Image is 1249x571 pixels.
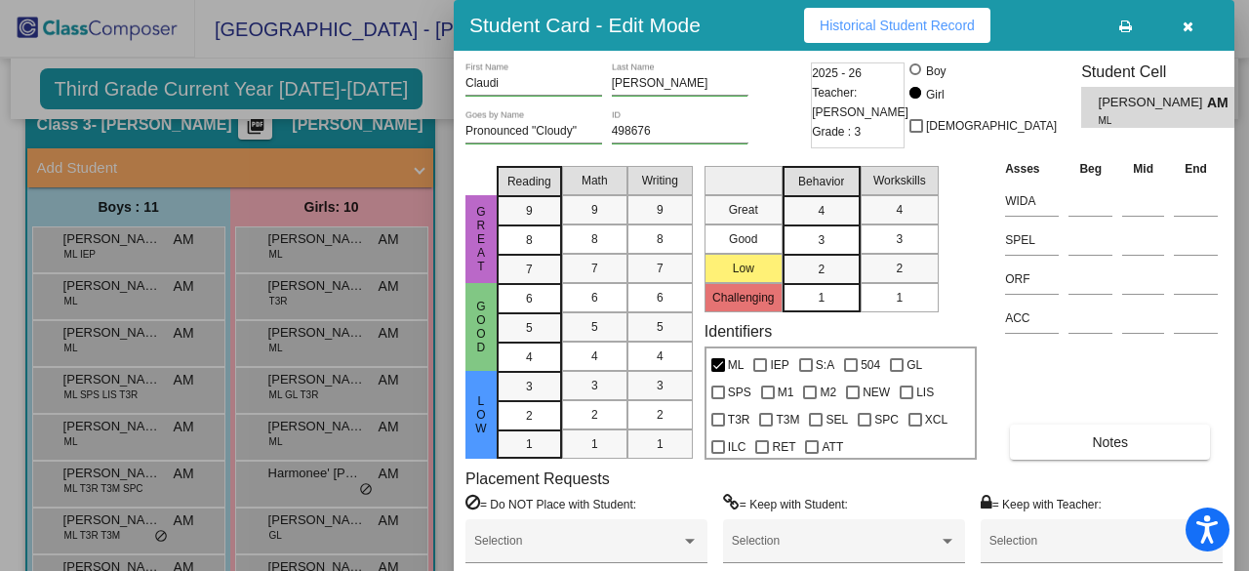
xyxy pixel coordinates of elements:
span: Grade : 3 [812,122,861,142]
span: Workskills [873,172,926,189]
span: 2 [657,406,664,424]
span: 4 [526,348,533,366]
label: Placement Requests [465,469,610,488]
input: assessment [1005,265,1059,294]
span: 2025 - 26 [812,63,862,83]
button: Notes [1010,425,1210,460]
h3: Student Card - Edit Mode [469,13,701,37]
span: 7 [591,260,598,277]
span: 2 [526,407,533,425]
span: 1 [526,435,533,453]
span: T3M [776,408,799,431]
span: SPC [874,408,899,431]
span: 6 [591,289,598,306]
label: = Keep with Teacher: [981,494,1102,513]
label: = Do NOT Place with Student: [465,494,636,513]
th: Beg [1064,158,1117,180]
span: S:A [816,353,834,377]
span: Great [472,205,490,273]
div: Girl [925,86,945,103]
span: M1 [778,381,794,404]
input: assessment [1005,304,1059,333]
span: 4 [591,347,598,365]
span: AM [1207,93,1234,113]
span: 7 [657,260,664,277]
span: GL [907,353,922,377]
span: 6 [657,289,664,306]
input: assessment [1005,186,1059,216]
span: 2 [896,260,903,277]
span: 3 [818,231,825,249]
span: Writing [642,172,678,189]
span: IEP [770,353,788,377]
span: 5 [657,318,664,336]
span: 6 [526,290,533,307]
th: Asses [1000,158,1064,180]
span: 8 [657,230,664,248]
span: 4 [818,202,825,220]
span: ATT [822,435,843,459]
span: 9 [591,201,598,219]
span: T3R [728,408,750,431]
th: End [1169,158,1223,180]
span: 4 [657,347,664,365]
span: Teacher: [PERSON_NAME] [812,83,908,122]
span: XCL [925,408,947,431]
span: Good [472,300,490,354]
span: 4 [896,201,903,219]
span: [DEMOGRAPHIC_DATA] [926,114,1057,138]
div: Boy [925,62,947,80]
input: assessment [1005,225,1059,255]
span: Behavior [798,173,844,190]
span: 3 [657,377,664,394]
label: Identifiers [705,322,772,341]
span: 9 [657,201,664,219]
span: SEL [826,408,848,431]
span: 1 [896,289,903,306]
span: Notes [1092,434,1128,450]
span: 5 [591,318,598,336]
span: Reading [507,173,551,190]
span: 3 [591,377,598,394]
span: 1 [818,289,825,306]
span: 504 [861,353,880,377]
span: 3 [896,230,903,248]
span: Historical Student Record [820,18,975,33]
span: 8 [591,230,598,248]
span: 5 [526,319,533,337]
span: 2 [591,406,598,424]
span: Math [582,172,608,189]
button: Historical Student Record [804,8,990,43]
input: goes by name [465,125,602,139]
span: 9 [526,202,533,220]
span: [PERSON_NAME] [1099,93,1207,113]
span: 3 [526,378,533,395]
span: LIS [916,381,934,404]
span: 8 [526,231,533,249]
span: ML [728,353,745,377]
input: Enter ID [612,125,748,139]
span: RET [772,435,795,459]
span: NEW [863,381,890,404]
span: SPS [728,381,751,404]
span: ML [1099,113,1193,128]
th: Mid [1117,158,1169,180]
span: Low [472,394,490,435]
span: 1 [591,435,598,453]
span: 2 [818,261,825,278]
label: = Keep with Student: [723,494,848,513]
span: 1 [657,435,664,453]
span: 7 [526,261,533,278]
span: M2 [820,381,836,404]
span: ILC [728,435,746,459]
